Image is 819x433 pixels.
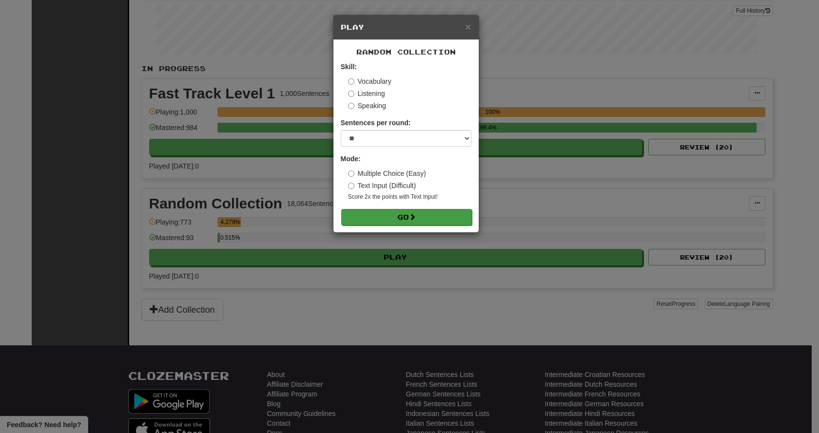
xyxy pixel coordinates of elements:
[341,118,411,128] label: Sentences per round:
[348,169,426,178] label: Multiple Choice (Easy)
[348,91,354,97] input: Listening
[341,155,361,163] strong: Mode:
[465,21,471,32] span: ×
[348,170,354,177] input: Multiple Choice (Easy)
[348,76,391,86] label: Vocabulary
[348,181,416,190] label: Text Input (Difficult)
[341,63,357,71] strong: Skill:
[348,103,354,109] input: Speaking
[348,193,471,201] small: Score 2x the points with Text Input !
[341,22,471,32] h5: Play
[341,209,472,226] button: Go
[348,101,386,111] label: Speaking
[348,78,354,85] input: Vocabulary
[348,183,354,189] input: Text Input (Difficult)
[348,89,385,98] label: Listening
[356,48,456,56] span: Random Collection
[465,21,471,32] button: Close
